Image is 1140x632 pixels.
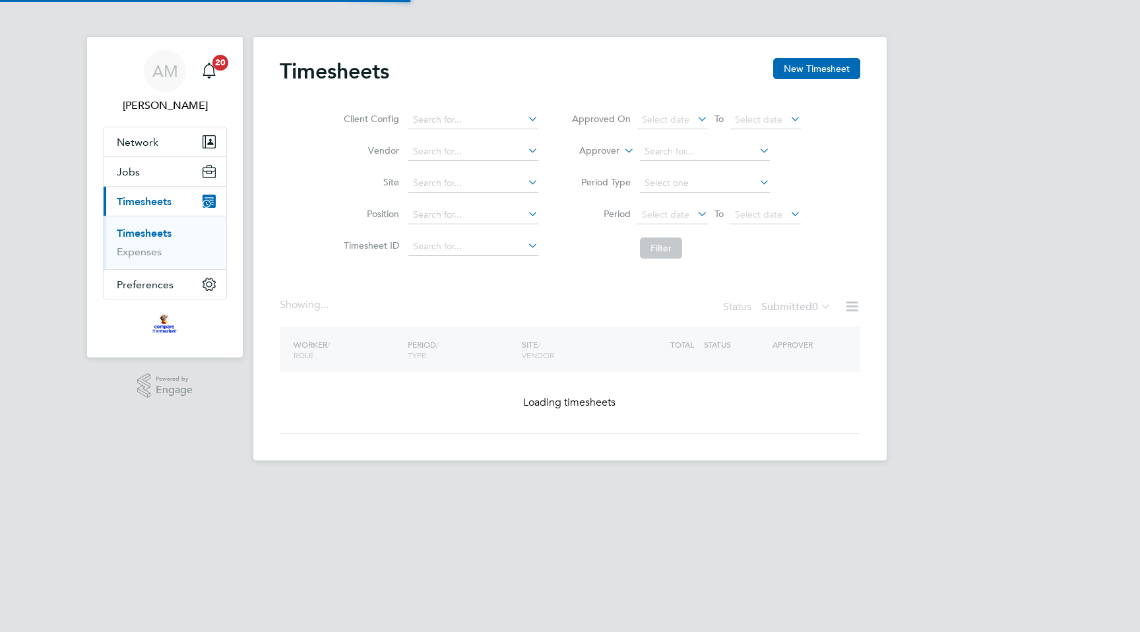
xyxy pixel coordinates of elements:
[642,113,689,125] span: Select date
[640,174,770,193] input: Select one
[196,50,222,92] a: 20
[104,270,226,299] button: Preferences
[642,208,689,220] span: Select date
[640,237,682,259] button: Filter
[104,216,226,269] div: Timesheets
[340,239,399,251] label: Timesheet ID
[117,245,162,258] a: Expenses
[103,98,227,113] span: Amy McDonnell
[408,174,538,193] input: Search for...
[103,313,227,334] a: Go to home page
[408,142,538,161] input: Search for...
[117,278,174,291] span: Preferences
[87,37,243,358] nav: Main navigation
[340,113,399,125] label: Client Config
[117,136,158,148] span: Network
[280,298,331,312] div: Showing
[408,111,538,129] input: Search for...
[640,142,770,161] input: Search for...
[321,298,329,311] span: ...
[104,187,226,216] button: Timesheets
[280,58,389,84] h2: Timesheets
[340,208,399,220] label: Position
[408,237,538,256] input: Search for...
[340,176,399,188] label: Site
[735,208,782,220] span: Select date
[711,110,728,127] span: To
[571,113,631,125] label: Approved On
[711,205,728,222] span: To
[408,206,538,224] input: Search for...
[812,300,818,313] span: 0
[152,313,177,334] img: bglgroup-logo-retina.png
[117,195,172,208] span: Timesheets
[104,127,226,156] button: Network
[773,58,860,79] button: New Timesheet
[212,55,228,71] span: 20
[340,144,399,156] label: Vendor
[137,373,193,398] a: Powered byEngage
[571,208,631,220] label: Period
[156,373,193,385] span: Powered by
[117,166,140,178] span: Jobs
[103,50,227,113] a: AM[PERSON_NAME]
[104,157,226,186] button: Jobs
[560,144,619,158] label: Approver
[571,176,631,188] label: Period Type
[117,227,172,239] a: Timesheets
[156,385,193,396] span: Engage
[735,113,782,125] span: Select date
[723,298,834,317] div: Status
[761,300,831,313] label: Submitted
[152,63,178,80] span: AM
